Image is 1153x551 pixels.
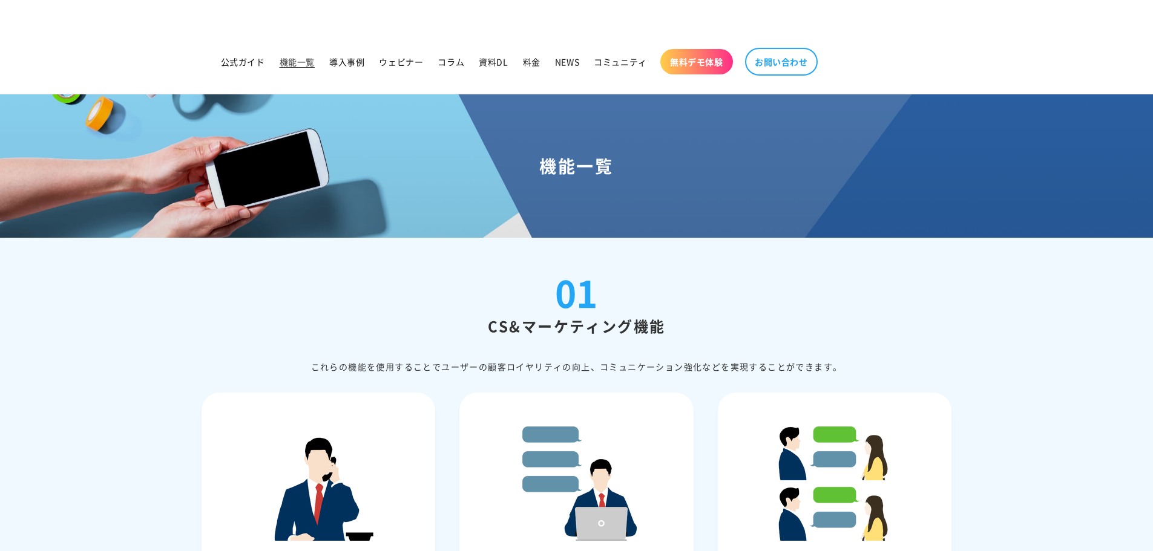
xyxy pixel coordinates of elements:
h2: CS&マーケティング機能 [202,316,952,335]
div: これらの機能を使⽤することでユーザーの顧客ロイヤリティの向上、コミュニケーション強化などを実現することができます。 [202,359,952,374]
a: 資料DL [471,49,515,74]
span: ウェビナー [379,56,423,67]
span: お問い合わせ [755,56,808,67]
a: 無料デモ体験 [660,49,733,74]
span: 料金 [523,56,540,67]
a: ウェビナー [372,49,430,74]
span: コラム [438,56,464,67]
span: NEWS [555,56,579,67]
img: ⾃動応答 [258,420,379,541]
span: 公式ガイド [221,56,265,67]
a: お問い合わせ [745,48,818,76]
div: 01 [555,274,598,310]
h1: 機能一覧 [15,155,1138,177]
a: 導入事例 [322,49,372,74]
a: NEWS [548,49,586,74]
a: 機能一覧 [272,49,322,74]
span: 機能一覧 [280,56,315,67]
span: 資料DL [479,56,508,67]
a: コラム [430,49,471,74]
img: 定型⽂設定 [516,420,637,541]
span: 導入事例 [329,56,364,67]
span: コミュニティ [594,56,647,67]
img: シナリオ設定 [774,420,895,541]
a: 料金 [516,49,548,74]
a: 公式ガイド [214,49,272,74]
a: コミュニティ [586,49,654,74]
span: 無料デモ体験 [670,56,723,67]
